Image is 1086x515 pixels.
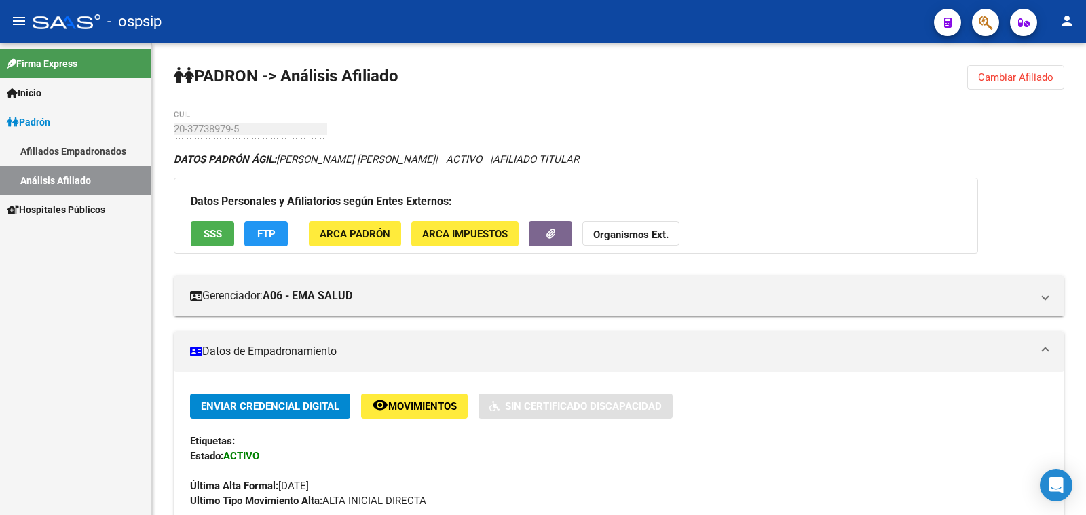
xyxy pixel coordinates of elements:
[7,85,41,100] span: Inicio
[361,394,468,419] button: Movimientos
[190,344,1032,359] mat-panel-title: Datos de Empadronamiento
[174,331,1064,372] mat-expansion-panel-header: Datos de Empadronamiento
[263,288,352,303] strong: A06 - EMA SALUD
[190,495,322,507] strong: Ultimo Tipo Movimiento Alta:
[411,221,519,246] button: ARCA Impuestos
[174,153,435,166] span: [PERSON_NAME] [PERSON_NAME]
[190,450,223,462] strong: Estado:
[967,65,1064,90] button: Cambiar Afiliado
[223,450,259,462] strong: ACTIVO
[201,400,339,413] span: Enviar Credencial Digital
[244,221,288,246] button: FTP
[1059,13,1075,29] mat-icon: person
[1040,469,1072,501] div: Open Intercom Messenger
[7,115,50,130] span: Padrón
[190,394,350,419] button: Enviar Credencial Digital
[174,153,579,166] i: | ACTIVO |
[190,495,426,507] span: ALTA INICIAL DIRECTA
[190,288,1032,303] mat-panel-title: Gerenciador:
[190,435,235,447] strong: Etiquetas:
[493,153,579,166] span: AFILIADO TITULAR
[479,394,673,419] button: Sin Certificado Discapacidad
[593,229,669,241] strong: Organismos Ext.
[388,400,457,413] span: Movimientos
[174,66,398,85] strong: PADRON -> Análisis Afiliado
[582,221,679,246] button: Organismos Ext.
[191,192,961,211] h3: Datos Personales y Afiliatorios según Entes Externos:
[7,202,105,217] span: Hospitales Públicos
[7,56,77,71] span: Firma Express
[190,480,309,492] span: [DATE]
[11,13,27,29] mat-icon: menu
[190,480,278,492] strong: Última Alta Formal:
[107,7,162,37] span: - ospsip
[309,221,401,246] button: ARCA Padrón
[174,153,276,166] strong: DATOS PADRÓN ÁGIL:
[191,221,234,246] button: SSS
[505,400,662,413] span: Sin Certificado Discapacidad
[174,275,1064,316] mat-expansion-panel-header: Gerenciador:A06 - EMA SALUD
[204,228,222,240] span: SSS
[257,228,276,240] span: FTP
[372,397,388,413] mat-icon: remove_red_eye
[320,228,390,240] span: ARCA Padrón
[978,71,1053,83] span: Cambiar Afiliado
[422,228,508,240] span: ARCA Impuestos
